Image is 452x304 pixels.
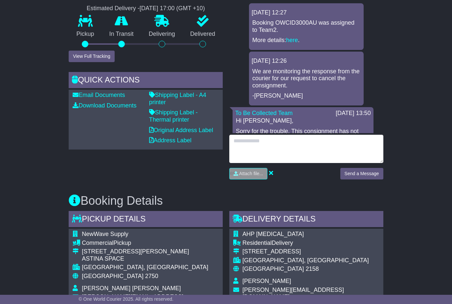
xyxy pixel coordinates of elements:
[82,285,181,292] span: [PERSON_NAME] [PERSON_NAME]
[82,273,143,279] span: [GEOGRAPHIC_DATA]
[286,37,298,43] a: here
[149,127,213,133] a: Original Address Label
[69,5,223,12] div: Estimated Delivery -
[242,240,272,246] span: Residential
[183,31,223,38] p: Delivered
[82,248,219,255] div: [STREET_ADDRESS][PERSON_NAME]
[102,31,141,38] p: In Transit
[69,211,223,229] div: Pickup Details
[242,266,304,272] span: [GEOGRAPHIC_DATA]
[69,31,102,38] p: Pickup
[149,109,198,123] a: Shipping Label - Thermal printer
[236,128,370,156] p: Sorry for the trouble. This consignment has not been charged to your account yet. We will instruc...
[340,168,383,179] button: Send a Message
[252,37,360,44] p: More details: .
[242,248,379,255] div: [STREET_ADDRESS]
[149,137,192,144] a: Address Label
[140,5,205,12] div: [DATE] 17:00 (GMT +10)
[79,296,173,302] span: © One World Courier 2025. All rights reserved.
[69,72,223,90] div: Quick Actions
[336,110,371,117] div: [DATE] 13:50
[236,117,370,125] p: Hi [PERSON_NAME],
[252,68,360,89] p: We are monitoring the response from the courier for our request to cancel the consignment.
[242,257,379,264] div: [GEOGRAPHIC_DATA], [GEOGRAPHIC_DATA]
[252,58,361,65] div: [DATE] 12:26
[73,102,136,109] a: Download Documents
[69,51,114,62] button: View Full Tracking
[242,231,304,237] span: AHP [MEDICAL_DATA]
[242,240,379,247] div: Delivery
[252,9,361,16] div: [DATE] 12:27
[242,287,344,300] span: [PERSON_NAME][EMAIL_ADDRESS][DOMAIN_NAME]
[82,255,219,263] div: ASTINA SPACE
[73,92,125,98] a: Email Documents
[69,194,383,207] h3: Booking Details
[82,264,219,271] div: [GEOGRAPHIC_DATA], [GEOGRAPHIC_DATA]
[235,110,293,116] a: To Be Collected Team
[242,278,291,284] span: [PERSON_NAME]
[141,31,183,38] p: Delivering
[229,211,383,229] div: Delivery Details
[252,92,360,100] p: -[PERSON_NAME]
[149,92,206,105] a: Shipping Label - A4 printer
[305,266,319,272] span: 2158
[252,19,360,34] p: Booking OWCID3000AU was assigned to Team2.
[145,273,158,279] span: 2750
[82,240,219,247] div: Pickup
[82,240,113,246] span: Commercial
[82,231,128,237] span: NewWave Supply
